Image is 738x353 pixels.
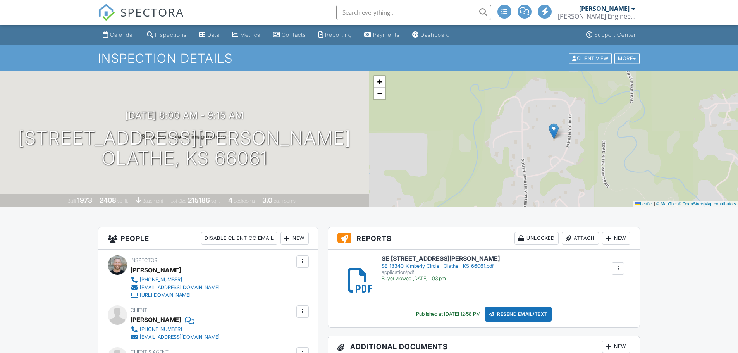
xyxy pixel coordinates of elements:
[201,232,277,245] div: Disable Client CC Email
[614,53,640,64] div: More
[361,28,403,42] a: Payments
[594,31,636,38] div: Support Center
[207,31,220,38] div: Data
[382,263,500,269] div: SE_13340_Kimberly_Circle__Olathe__KS_66061.pdf
[282,31,306,38] div: Contacts
[140,292,191,298] div: [URL][DOMAIN_NAME]
[416,311,480,317] div: Published at [DATE] 12:58 PM
[120,4,184,20] span: SPECTORA
[602,341,630,353] div: New
[98,4,115,21] img: The Best Home Inspection Software - Spectora
[656,201,677,206] a: © MapTiler
[131,333,220,341] a: [EMAIL_ADDRESS][DOMAIN_NAME]
[170,198,187,204] span: Lot Size
[562,232,599,245] div: Attach
[100,196,116,204] div: 2408
[117,198,128,204] span: sq. ft.
[377,88,382,98] span: −
[131,314,181,325] div: [PERSON_NAME]
[409,28,453,42] a: Dashboard
[549,123,559,139] img: Marker
[374,76,385,88] a: Zoom in
[98,10,184,27] a: SPECTORA
[100,28,138,42] a: Calendar
[131,291,220,299] a: [URL][DOMAIN_NAME]
[77,196,92,204] div: 1973
[211,198,221,204] span: sq.ft.
[514,232,559,245] div: Unlocked
[325,31,352,38] div: Reporting
[280,232,309,245] div: New
[382,269,500,276] div: application/pdf
[131,264,181,276] div: [PERSON_NAME]
[602,232,630,245] div: New
[140,326,182,332] div: [PHONE_NUMBER]
[131,325,220,333] a: [PHONE_NUMBER]
[270,28,309,42] a: Contacts
[382,255,500,281] a: SE [STREET_ADDRESS][PERSON_NAME] SE_13340_Kimberly_Circle__Olathe__KS_66061.pdf application/pdf B...
[188,196,210,204] div: 215186
[140,277,182,283] div: [PHONE_NUMBER]
[142,198,163,204] span: basement
[315,28,355,42] a: Reporting
[144,28,190,42] a: Inspections
[336,5,491,20] input: Search everything...
[328,227,640,250] h3: Reports
[98,52,640,65] h1: Inspection Details
[125,110,244,121] h3: [DATE] 8:00 am - 9:15 am
[382,276,500,282] div: Buyer viewed [DATE] 1:03 pm
[140,284,220,291] div: [EMAIL_ADDRESS][DOMAIN_NAME]
[155,31,187,38] div: Inspections
[140,334,220,340] div: [EMAIL_ADDRESS][DOMAIN_NAME]
[196,28,223,42] a: Data
[18,128,351,169] h1: [STREET_ADDRESS][PERSON_NAME] Olathe, KS 66061
[131,307,147,313] span: Client
[678,201,736,206] a: © OpenStreetMap contributors
[131,257,157,263] span: Inspector
[579,5,630,12] div: [PERSON_NAME]
[558,12,635,20] div: Schroeder Engineering, LLC
[373,31,400,38] div: Payments
[131,276,220,284] a: [PHONE_NUMBER]
[131,284,220,291] a: [EMAIL_ADDRESS][DOMAIN_NAME]
[568,55,614,61] a: Client View
[569,53,612,64] div: Client View
[654,201,655,206] span: |
[234,198,255,204] span: bedrooms
[67,198,76,204] span: Built
[485,307,552,322] div: Resend Email/Text
[274,198,296,204] span: bathrooms
[229,28,263,42] a: Metrics
[583,28,639,42] a: Support Center
[240,31,260,38] div: Metrics
[262,196,272,204] div: 3.0
[382,255,500,262] h6: SE [STREET_ADDRESS][PERSON_NAME]
[374,88,385,99] a: Zoom out
[98,227,318,250] h3: People
[377,77,382,86] span: +
[228,196,232,204] div: 4
[635,201,653,206] a: Leaflet
[420,31,450,38] div: Dashboard
[110,31,134,38] div: Calendar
